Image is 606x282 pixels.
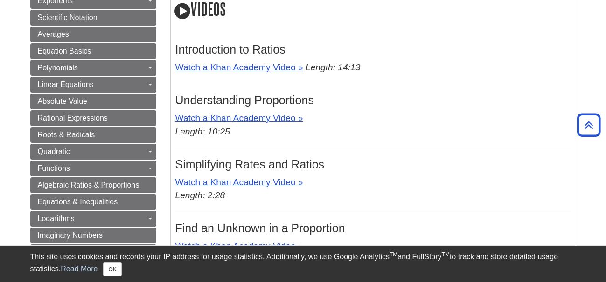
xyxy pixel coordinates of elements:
a: Polynomials [30,60,156,76]
span: Logarithms [38,215,75,222]
span: Equations & Inequalities [38,198,118,206]
div: This site uses cookies and records your IP address for usage statistics. Additionally, we use Goo... [30,251,576,276]
a: Rational Expressions [30,110,156,126]
span: Quadratic [38,148,70,155]
a: Sequences & Series [30,244,156,260]
span: Equation Basics [38,47,91,55]
span: Absolute Value [38,97,87,105]
em: Length: 10:25 [175,127,230,136]
a: Watch a Khan Academy Video » [175,113,303,123]
a: Watch a Khan Academy Video » [175,241,303,251]
a: Roots & Radicals [30,127,156,143]
a: Quadratic [30,144,156,160]
em: Length: 2:28 [175,190,225,200]
a: Read More [61,265,98,273]
span: Imaginary Numbers [38,231,103,239]
h3: Simplifying Rates and Ratios [175,158,571,171]
span: Averages [38,30,69,38]
sup: TM [390,251,397,258]
sup: TM [442,251,450,258]
a: Averages [30,27,156,42]
a: Scientific Notation [30,10,156,26]
a: Imaginary Numbers [30,228,156,243]
em: Length: 14:13 [306,62,360,72]
a: Watch a Khan Academy Video » [175,62,303,72]
h3: Find an Unknown in a Proportion [175,222,571,235]
a: Back to Top [574,119,604,131]
a: Logarithms [30,211,156,227]
a: Watch a Khan Academy Video » [175,177,303,187]
span: Rational Expressions [38,114,108,122]
span: Scientific Notation [38,13,98,21]
span: Roots & Radicals [38,131,95,139]
button: Close [103,262,121,276]
a: Linear Equations [30,77,156,93]
h3: Understanding Proportions [175,94,571,107]
span: Algebraic Ratios & Proportions [38,181,139,189]
h3: Introduction to Ratios [175,43,571,56]
span: Functions [38,164,70,172]
a: Algebraic Ratios & Proportions [30,177,156,193]
a: Equation Basics [30,43,156,59]
a: Functions [30,161,156,176]
span: Linear Equations [38,81,94,88]
a: Absolute Value [30,94,156,109]
span: Polynomials [38,64,78,72]
a: Equations & Inequalities [30,194,156,210]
